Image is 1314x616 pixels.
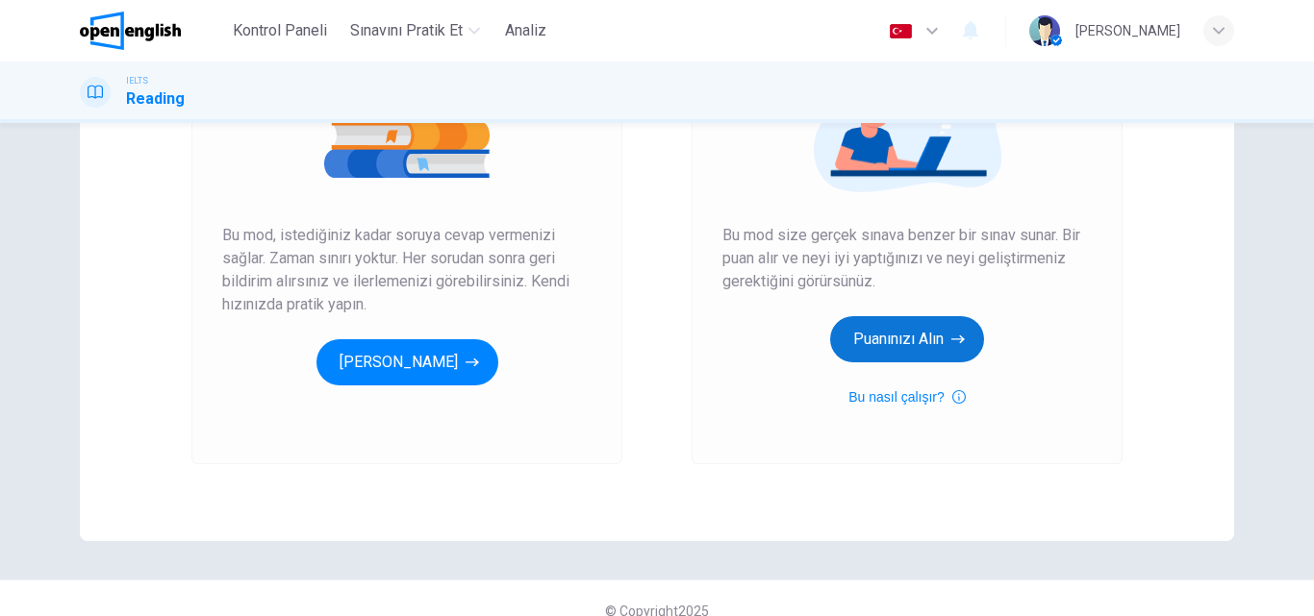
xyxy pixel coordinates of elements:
[830,316,984,362] button: Puanınızı Alın
[848,385,966,408] button: Bu nasıl çalışır?
[316,339,498,385] button: [PERSON_NAME]
[126,74,148,87] span: IELTS
[722,224,1092,293] span: Bu mod size gerçek sınava benzer bir sınav sunar. Bir puan alır ve neyi iyi yaptığınızı ve neyi g...
[505,19,546,42] span: Analiz
[225,13,335,48] button: Kontrol Paneli
[350,19,463,42] span: Sınavını Pratik Et
[233,19,327,42] span: Kontrol Paneli
[80,12,181,50] img: OpenEnglish logo
[80,12,225,50] a: OpenEnglish logo
[126,87,185,111] h1: Reading
[342,13,488,48] button: Sınavını Pratik Et
[1029,15,1060,46] img: Profile picture
[889,24,913,38] img: tr
[495,13,557,48] button: Analiz
[1075,19,1180,42] div: [PERSON_NAME]
[222,224,592,316] span: Bu mod, istediğiniz kadar soruya cevap vermenizi sağlar. Zaman sınırı yoktur. Her sorudan sonra g...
